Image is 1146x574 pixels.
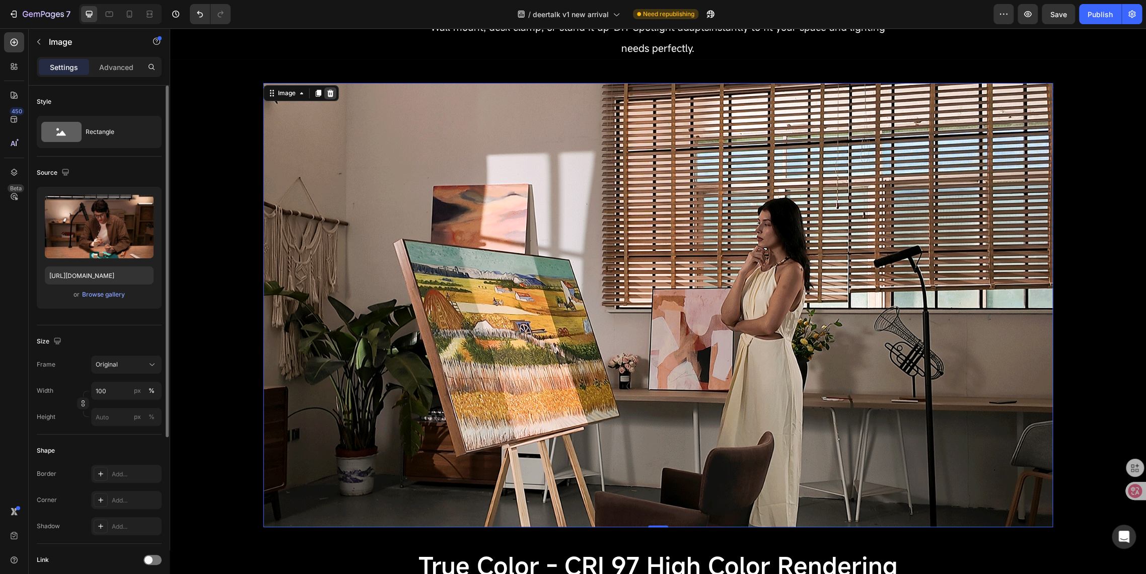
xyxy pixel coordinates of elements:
[37,412,55,421] label: Height
[96,360,118,369] span: Original
[1050,10,1067,19] span: Save
[131,385,144,397] button: %
[37,469,56,478] div: Border
[1088,9,1113,20] div: Publish
[37,97,51,106] div: Style
[91,382,162,400] input: px%
[4,4,75,24] button: 7
[190,4,231,24] div: Undo/Redo
[82,290,125,300] button: Browse gallery
[528,9,531,20] span: /
[533,9,609,20] span: deertalk v1 new arrival
[1112,525,1136,549] div: Open Intercom Messenger
[112,522,159,531] div: Add...
[74,289,80,301] span: or
[82,290,125,299] div: Browse gallery
[37,446,55,455] div: Shape
[91,408,162,426] input: px%
[91,355,162,374] button: Original
[99,62,133,73] p: Advanced
[66,8,70,20] p: 7
[10,107,24,115] div: 450
[37,335,63,348] div: Size
[170,28,1146,574] iframe: Design area
[45,266,154,284] input: https://example.com/image.jpg
[37,166,71,180] div: Source
[86,120,147,143] div: Rectangle
[45,195,154,258] img: preview-image
[149,412,155,421] div: %
[146,411,158,423] button: px
[49,36,134,48] p: Image
[134,412,141,421] div: px
[37,386,53,395] label: Width
[1042,4,1075,24] button: Save
[8,184,24,192] div: Beta
[37,522,60,531] div: Shadow
[249,522,728,554] span: True Color - CRI 97 High Color Rendering
[643,10,694,19] span: Need republishing
[112,470,159,479] div: Add...
[1079,4,1121,24] button: Publish
[134,386,141,395] div: px
[37,555,49,564] div: Link
[131,411,144,423] button: %
[149,386,155,395] div: %
[146,385,158,397] button: px
[37,360,55,369] label: Frame
[37,495,57,505] div: Corner
[50,62,78,73] p: Settings
[112,496,159,505] div: Add...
